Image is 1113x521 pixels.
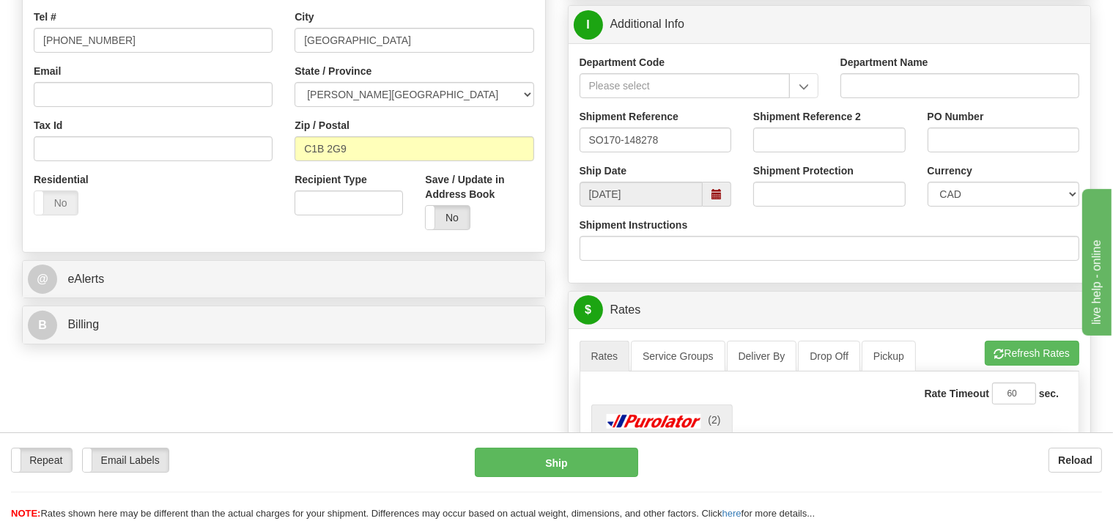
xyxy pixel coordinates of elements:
input: Please select [580,73,790,98]
label: Shipment Protection [753,163,854,178]
span: NOTE: [11,508,40,519]
label: Rate Timeout [925,386,989,401]
label: Residential [34,172,89,187]
a: $Rates [574,295,1086,325]
span: $ [574,295,603,325]
label: State / Province [295,64,371,78]
label: Currency [928,163,972,178]
span: B [28,311,57,340]
label: Zip / Postal [295,118,350,133]
label: PO Number [928,109,984,124]
label: Repeat [12,448,72,472]
span: I [574,10,603,40]
label: Save / Update in Address Book [425,172,533,202]
label: Shipment Reference 2 [753,109,861,124]
a: Pickup [862,341,916,372]
span: @ [28,265,57,294]
label: No [34,191,78,215]
label: Recipient Type [295,172,367,187]
iframe: chat widget [1079,185,1112,335]
a: here [722,508,742,519]
a: Service Groups [631,341,725,372]
label: Email Labels [83,448,169,472]
label: Shipment Instructions [580,218,688,232]
div: live help - online [11,9,136,26]
span: eAlerts [67,273,104,285]
span: (2) [708,414,720,426]
a: @ eAlerts [28,265,540,295]
span: Billing [67,318,99,330]
a: B Billing [28,310,540,340]
label: Shipment Reference [580,109,678,124]
label: City [295,10,314,24]
b: Reload [1058,454,1092,466]
a: Deliver By [727,341,797,372]
a: Drop Off [798,341,860,372]
label: Department Code [580,55,665,70]
button: Refresh Rates [985,341,1079,366]
a: Rates [580,341,630,372]
label: No [426,206,469,229]
label: Tel # [34,10,56,24]
img: Purolator [603,414,706,429]
button: Ship [475,448,638,477]
a: IAdditional Info [574,10,1086,40]
button: Reload [1049,448,1102,473]
label: Tax Id [34,118,62,133]
label: Department Name [840,55,928,70]
label: Email [34,64,61,78]
label: sec. [1039,386,1059,401]
label: Ship Date [580,163,627,178]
